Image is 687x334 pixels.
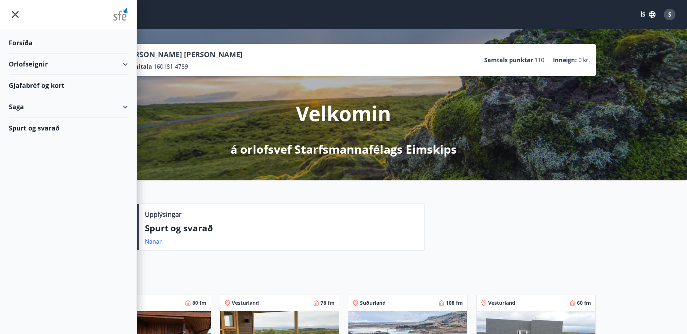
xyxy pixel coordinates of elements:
[145,222,419,234] p: Spurt og svarað
[145,210,181,219] p: Upplýsingar
[360,299,386,307] span: Suðurland
[145,237,162,245] a: Nánar
[578,56,590,64] span: 0 kr.
[9,117,128,138] div: Spurt og svarað
[535,56,544,64] span: 110
[192,299,206,307] span: 80 fm
[9,96,128,117] div: Saga
[668,10,671,18] span: S
[636,8,659,21] button: ÍS
[321,299,335,307] span: 78 fm
[661,6,678,23] button: S
[9,8,22,21] button: menu
[553,56,577,64] p: Inneign :
[577,299,591,307] span: 60 fm
[154,63,188,70] span: 160181-4789
[484,56,533,64] p: Samtals punktar
[9,53,128,75] div: Orlofseignir
[113,8,128,22] img: union_logo
[9,32,128,53] div: Forsíða
[296,99,391,127] p: Velkomin
[9,75,128,96] div: Gjafabréf og kort
[446,299,463,307] span: 108 fm
[123,63,152,70] p: Kennitala
[488,299,515,307] span: Vesturland
[230,141,457,157] p: á orlofsvef Starfsmannafélags Eimskips
[232,299,259,307] span: Vesturland
[123,50,243,60] p: [PERSON_NAME] [PERSON_NAME]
